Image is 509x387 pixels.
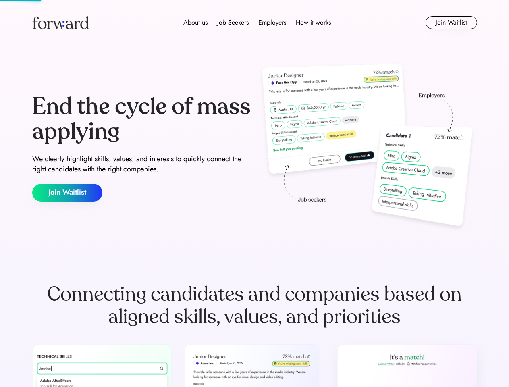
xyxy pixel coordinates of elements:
div: We clearly highlight skills, values, and interests to quickly connect the right candidates with t... [32,154,251,174]
div: Employers [258,18,286,27]
div: How it works [296,18,331,27]
img: hero-image.png [258,61,477,235]
div: Connecting candidates and companies based on aligned skills, values, and priorities [32,283,477,328]
button: Join Waitlist [32,184,102,202]
button: Join Waitlist [426,16,477,29]
div: About us [183,18,208,27]
img: Forward logo [32,16,89,29]
div: Job Seekers [217,18,249,27]
div: End the cycle of mass applying [32,94,251,144]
